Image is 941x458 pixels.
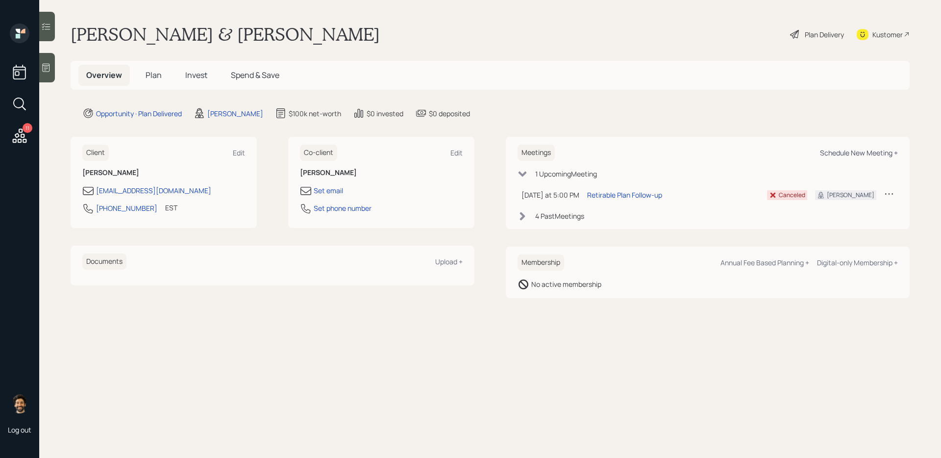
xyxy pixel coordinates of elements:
[82,254,126,270] h6: Documents
[518,145,555,161] h6: Meetings
[817,258,898,267] div: Digital-only Membership +
[300,145,337,161] h6: Co-client
[96,203,157,213] div: [PHONE_NUMBER]
[71,24,380,45] h1: [PERSON_NAME] & [PERSON_NAME]
[779,191,805,200] div: Canceled
[146,70,162,80] span: Plan
[535,211,584,221] div: 4 Past Meeting s
[314,185,343,196] div: Set email
[165,203,177,213] div: EST
[185,70,207,80] span: Invest
[805,29,844,40] div: Plan Delivery
[367,108,403,119] div: $0 invested
[872,29,903,40] div: Kustomer
[535,169,597,179] div: 1 Upcoming Meeting
[521,190,579,200] div: [DATE] at 5:00 PM
[96,108,182,119] div: Opportunity · Plan Delivered
[10,394,29,413] img: eric-schwartz-headshot.png
[233,148,245,157] div: Edit
[289,108,341,119] div: $100k net-worth
[314,203,371,213] div: Set phone number
[96,185,211,196] div: [EMAIL_ADDRESS][DOMAIN_NAME]
[450,148,463,157] div: Edit
[720,258,809,267] div: Annual Fee Based Planning +
[207,108,263,119] div: [PERSON_NAME]
[820,148,898,157] div: Schedule New Meeting +
[82,145,109,161] h6: Client
[518,254,564,271] h6: Membership
[23,123,32,133] div: 11
[300,169,463,177] h6: [PERSON_NAME]
[86,70,122,80] span: Overview
[231,70,279,80] span: Spend & Save
[429,108,470,119] div: $0 deposited
[435,257,463,266] div: Upload +
[531,279,601,289] div: No active membership
[587,190,662,200] div: Retirable Plan Follow-up
[827,191,874,200] div: [PERSON_NAME]
[82,169,245,177] h6: [PERSON_NAME]
[8,425,31,434] div: Log out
